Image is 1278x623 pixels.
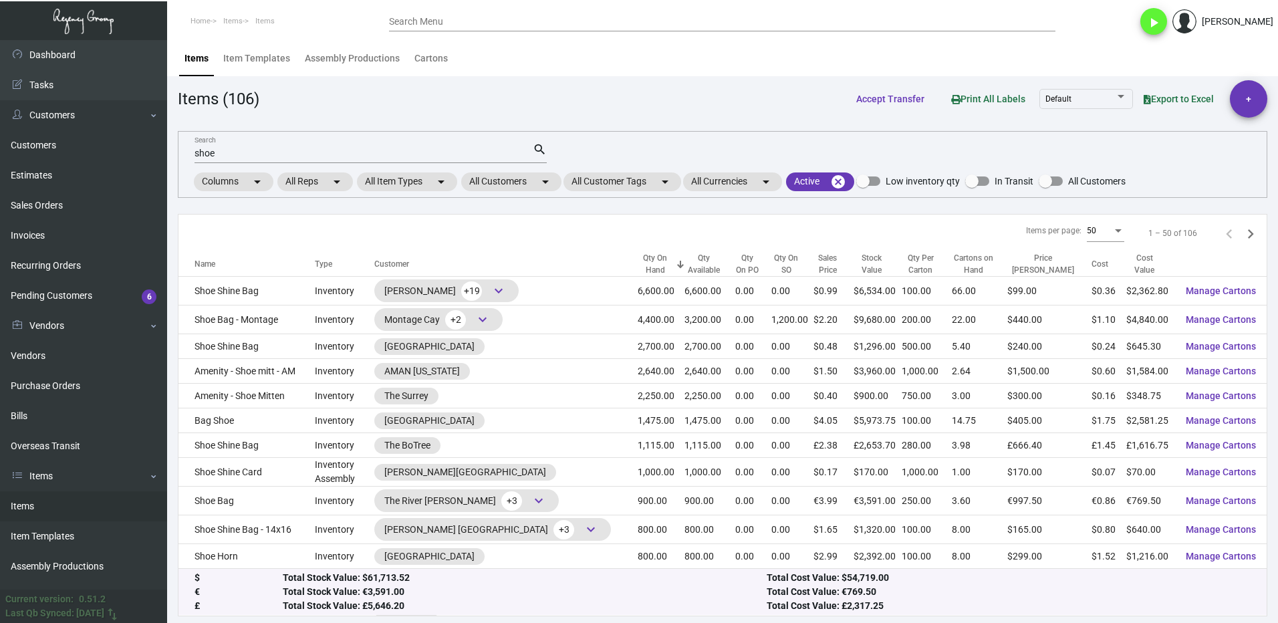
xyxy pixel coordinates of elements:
td: 1,000.00 [638,458,684,487]
div: Current version: [5,592,74,606]
div: Price [PERSON_NAME] [1007,252,1079,276]
span: keyboard_arrow_down [475,311,491,328]
mat-chip: All Reps [277,172,353,191]
td: 5.40 [952,334,1007,359]
div: Item Templates [223,51,290,66]
mat-icon: arrow_drop_down [329,174,345,190]
span: +19 [461,281,482,301]
td: 800.00 [684,544,735,569]
div: Cost [1092,258,1108,270]
td: $5,973.75 [854,408,902,433]
td: 6,600.00 [684,277,735,305]
td: $2,581.25 [1126,408,1175,433]
td: 1,000.00 [902,458,952,487]
td: $165.00 [1007,515,1091,544]
td: €0.86 [1092,487,1126,515]
th: Customer [374,252,638,277]
td: 0.00 [735,334,771,359]
td: 2,700.00 [638,334,684,359]
span: Items [255,17,275,25]
td: 0.00 [771,408,813,433]
td: $1,216.00 [1126,544,1175,569]
td: 2,250.00 [638,384,684,408]
div: Qty Per Carton [902,252,940,276]
td: 1,000.00 [684,458,735,487]
td: €3,591.00 [854,487,902,515]
td: $170.00 [1007,458,1091,487]
div: € [195,586,283,600]
td: $1.10 [1092,305,1126,334]
td: 2,640.00 [638,359,684,384]
td: Inventory [315,544,375,569]
td: $240.00 [1007,334,1091,359]
td: $3,960.00 [854,359,902,384]
td: 22.00 [952,305,1007,334]
mat-icon: cancel [830,174,846,190]
td: Shoe Bag - Montage [178,305,315,334]
td: 0.00 [735,305,771,334]
td: 0.00 [771,544,813,569]
td: 0.00 [735,515,771,544]
td: Inventory [315,487,375,515]
span: Home [190,17,211,25]
div: £ [195,600,283,614]
td: 8.00 [952,515,1007,544]
div: Assembly Productions [305,51,400,66]
td: Inventory [315,515,375,544]
td: $2.99 [813,544,854,569]
td: 800.00 [684,515,735,544]
td: Inventory [315,433,375,458]
div: Cost Value [1126,252,1163,276]
td: €997.50 [1007,487,1091,515]
div: [PERSON_NAME] [GEOGRAPHIC_DATA] [384,519,601,539]
td: $170.00 [854,458,902,487]
td: Shoe Shine Bag - 14x16 [178,515,315,544]
td: 3,200.00 [684,305,735,334]
div: Montage Cay [384,309,493,330]
td: $0.60 [1092,359,1126,384]
div: [GEOGRAPHIC_DATA] [384,414,475,428]
td: £2.38 [813,433,854,458]
span: In Transit [995,173,1033,189]
td: £1.45 [1092,433,1126,458]
div: Total Stock Value: €3,591.00 [283,586,767,600]
td: Shoe Shine Bag [178,334,315,359]
td: $440.00 [1007,305,1091,334]
td: 0.00 [771,433,813,458]
div: Total Cost Value: €769.50 [767,586,1251,600]
td: Shoe Bag [178,487,315,515]
td: €769.50 [1126,487,1175,515]
td: 14.75 [952,408,1007,433]
td: 500.00 [902,334,952,359]
td: $405.00 [1007,408,1091,433]
div: Qty Available [684,252,723,276]
td: $4.05 [813,408,854,433]
td: Inventory [315,359,375,384]
mat-chip: All Currencies [683,172,782,191]
mat-icon: search [533,142,547,158]
td: £2,653.70 [854,433,902,458]
span: Low inventory qty [886,173,960,189]
i: play_arrow [1146,15,1162,31]
td: Shoe Shine Card [178,458,315,487]
mat-icon: arrow_drop_down [657,174,673,190]
td: $4,840.00 [1126,305,1175,334]
td: 800.00 [638,544,684,569]
td: 0.00 [735,458,771,487]
td: 0.00 [771,277,813,305]
div: Cartons on Hand [952,252,995,276]
td: $2,392.00 [854,544,902,569]
mat-chip: All Customers [461,172,561,191]
td: 0.00 [771,487,813,515]
td: 1,115.00 [638,433,684,458]
mat-icon: arrow_drop_down [537,174,553,190]
td: $0.99 [813,277,854,305]
td: 3.00 [952,384,1007,408]
td: $6,534.00 [854,277,902,305]
span: Export to Excel [1144,94,1214,104]
span: Print All Labels [951,94,1025,104]
td: 0.00 [735,359,771,384]
td: $645.30 [1126,334,1175,359]
span: keyboard_arrow_down [583,521,599,537]
span: All Customers [1068,173,1126,189]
